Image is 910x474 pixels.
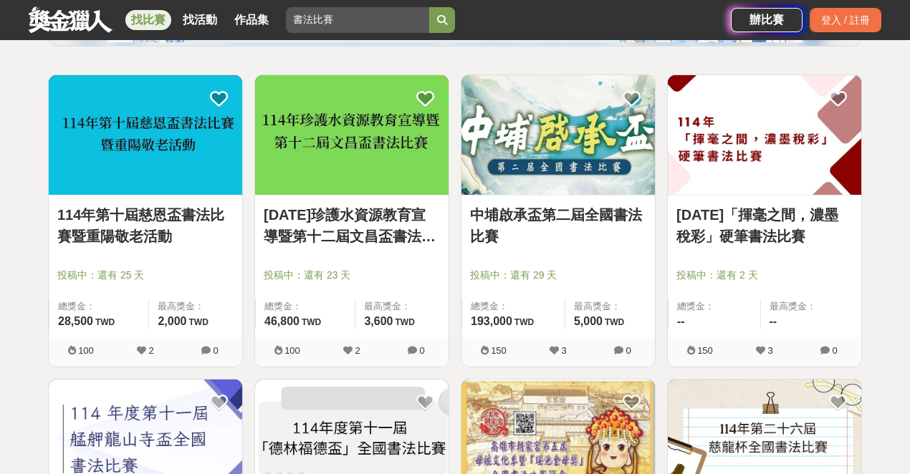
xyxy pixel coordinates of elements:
[770,315,777,327] span: --
[471,315,512,327] span: 193,000
[770,299,853,314] span: 最高獎金：
[58,315,93,327] span: 28,500
[561,345,566,356] span: 3
[49,75,242,195] img: Cover Image
[158,299,234,314] span: 最高獎金：
[461,75,655,195] img: Cover Image
[49,75,242,195] a: Cover Image
[264,268,440,283] span: 投稿中：還有 23 天
[676,268,853,283] span: 投稿中：還有 2 天
[189,317,209,327] span: TWD
[57,268,234,283] span: 投稿中：還有 25 天
[470,204,646,247] a: 中埔啟承盃第二屆全國書法比賽
[158,315,186,327] span: 2,000
[148,345,153,356] span: 2
[255,75,449,195] a: Cover Image
[364,315,393,327] span: 3,600
[302,317,321,327] span: TWD
[419,345,424,356] span: 0
[78,345,94,356] span: 100
[605,317,624,327] span: TWD
[767,345,772,356] span: 3
[697,345,713,356] span: 150
[574,315,603,327] span: 5,000
[364,299,440,314] span: 最高獎金：
[177,10,223,30] a: 找活動
[668,75,861,195] img: Cover Image
[396,317,415,327] span: TWD
[264,299,346,314] span: 總獎金：
[57,204,234,247] a: 114年第十屆慈恩盃書法比賽暨重陽敬老活動
[58,299,140,314] span: 總獎金：
[731,8,803,32] a: 辦比賽
[264,315,300,327] span: 46,800
[491,345,507,356] span: 150
[470,268,646,283] span: 投稿中：還有 29 天
[668,75,861,195] a: Cover Image
[286,7,429,33] input: 2025「洗手新日常：全民 ALL IN」洗手歌全台徵選
[676,204,853,247] a: [DATE]「揮毫之間，濃墨稅彩」硬筆書法比賽
[574,299,646,314] span: 最高獎金：
[514,317,534,327] span: TWD
[810,8,881,32] div: 登入 / 註冊
[355,345,360,356] span: 2
[461,75,655,195] a: Cover Image
[125,10,171,30] a: 找比賽
[264,204,440,247] a: [DATE]珍護水資源教育宣導暨第十二屆文昌盃書法比賽
[832,345,837,356] span: 0
[213,345,218,356] span: 0
[284,345,300,356] span: 100
[677,315,685,327] span: --
[229,10,274,30] a: 作品集
[471,299,556,314] span: 總獎金：
[677,299,752,314] span: 總獎金：
[626,345,631,356] span: 0
[255,75,449,195] img: Cover Image
[95,317,115,327] span: TWD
